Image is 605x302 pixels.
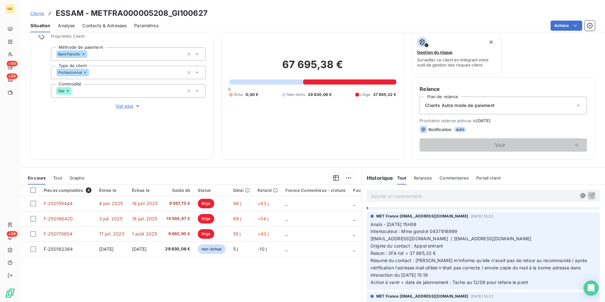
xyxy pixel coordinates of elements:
[7,73,17,79] span: +99
[132,231,157,236] span: 1 août 2025
[44,216,73,221] span: F-250166420
[198,188,225,193] div: Statut
[99,188,124,193] div: Émise le
[234,92,243,98] span: Échu
[285,188,346,193] div: France Contentieux - cloture
[371,243,443,249] span: Origine du contact : Appel entrant
[87,51,92,57] input: Ajouter une valeur
[551,21,582,31] button: Actions
[308,92,332,98] span: 29 830,06 €
[7,231,17,237] span: +99
[58,22,75,29] span: Analyse
[30,10,44,16] a: Clients
[99,216,123,221] span: 3 juil. 2025
[397,175,407,180] span: Tout
[72,88,77,94] input: Ajouter une valeur
[165,188,190,193] div: Solde dû
[258,188,278,193] div: Retard
[165,246,190,252] span: 29 830,06 €
[362,174,393,182] h6: Historique
[353,231,355,236] span: _
[99,231,124,236] span: 17 juil. 2025
[134,22,159,29] span: Paramètres
[428,127,452,132] span: Notification
[229,58,396,77] h2: 67 695,38 €
[417,50,452,55] span: Gestion du risque
[353,201,355,206] span: _
[287,92,305,98] span: Non-échu
[471,294,493,298] span: [DATE] 16:33
[353,216,355,221] span: _
[285,231,287,236] span: _
[376,293,468,299] span: MET France [EMAIL_ADDRESS][DOMAIN_NAME]
[86,187,91,193] span: 4
[132,201,158,206] span: 19 juin 2025
[583,280,599,296] div: Open Intercom Messenger
[476,118,490,123] span: [DATE]
[165,200,190,207] span: 9 597,75 €
[420,118,587,123] span: Prochaine relance prévue le
[471,214,493,218] span: [DATE] 15:22
[56,8,208,19] h3: ESSAM - METFRA000005208_GI100627
[233,216,241,221] span: 69 j
[373,92,396,98] span: 37 865,32 €
[99,201,123,206] span: 4 juin 2025
[28,175,46,180] span: En cours
[233,246,238,252] span: 5 j
[371,236,531,241] span: [EMAIL_ADDRESS][DOMAIN_NAME] / [EMAIL_ADDRESS][DOMAIN_NAME]
[285,216,287,221] span: _
[198,214,214,223] span: litige
[44,201,73,206] span: F-250159444
[44,246,73,252] span: F-250182384
[258,246,267,252] span: -10 j
[353,246,355,252] span: _
[30,22,50,29] span: Situation
[165,231,190,237] span: 9 682,90 €
[376,213,468,219] span: MET France [EMAIL_ADDRESS][DOMAIN_NAME]
[30,11,44,16] span: Clients
[7,61,17,66] span: +99
[371,222,416,227] span: Anaïs - [DATE] 15H08
[440,175,469,180] span: Commentaires
[44,231,73,236] span: F-250170804
[198,199,214,208] span: litige
[58,71,82,74] span: Professionnel
[233,231,241,236] span: 55 j
[420,85,587,93] h6: Relance
[371,229,458,234] span: Interlocuteur : Mme gondot 0437916999
[425,102,495,109] span: Clients Autre mode de paiement
[233,201,241,206] span: 98 j
[132,216,158,221] span: 18 juil. 2025
[360,92,371,98] span: Litige
[246,92,258,98] span: 0,00 €
[353,188,396,193] div: Facture / Echéancier
[44,187,91,193] div: Pièces comptables
[258,216,268,221] span: +54 j
[454,127,466,132] span: auto
[51,103,206,110] button: Voir plus
[53,175,62,180] span: Tout
[5,4,15,14] div: ME
[414,175,432,180] span: Relances
[285,246,287,252] span: _
[233,188,250,193] div: Délai
[476,175,501,180] span: Portail client
[427,142,573,148] span: Voir
[132,246,147,252] span: [DATE]
[371,258,588,278] span: Résumé du contact : [PERSON_NAME] m'informe qu'elle n'avait pas de retour au recommandé / après v...
[228,87,231,92] span: 0
[371,280,528,285] span: Action à venir + date de jalonnement : Tache au 12/09 pour refaire le point
[420,138,587,152] button: Voir
[115,103,141,109] span: Voir plus
[371,250,436,256] span: Raison : 3FA tot = 37 865,32 €
[412,33,501,73] button: Gestion du risqueSurveiller ce client en intégrant votre outil de gestion des risques client.
[82,22,127,29] span: Contacts & Adresses
[51,34,206,42] span: Propriétés Client
[70,175,84,180] span: Graphe
[258,231,269,236] span: +40 j
[417,57,496,67] span: Surveiller ce client en intégrant votre outil de gestion des risques client.
[132,188,158,193] div: Échue le
[285,201,287,206] span: _
[89,70,94,75] input: Ajouter une valeur
[99,246,114,252] span: [DATE]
